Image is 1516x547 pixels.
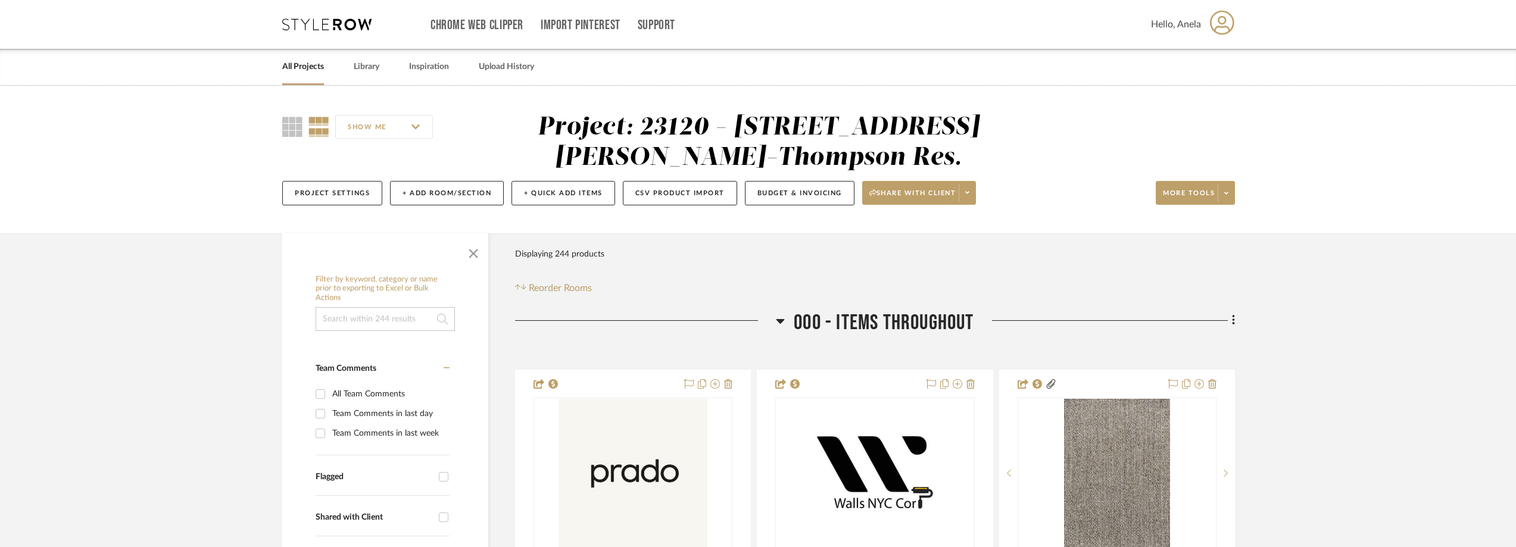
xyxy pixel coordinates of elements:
[332,404,447,423] div: Team Comments in last day
[862,181,977,205] button: Share with client
[332,385,447,404] div: All Team Comments
[282,181,382,205] button: Project Settings
[511,181,615,205] button: + Quick Add Items
[515,242,604,266] div: Displaying 244 products
[461,239,485,263] button: Close
[316,307,455,331] input: Search within 244 results
[1151,17,1201,32] span: Hello, Anela
[409,59,449,75] a: Inspiration
[316,472,433,482] div: Flagged
[431,20,523,30] a: Chrome Web Clipper
[541,20,620,30] a: Import Pinterest
[332,424,447,443] div: Team Comments in last week
[1163,189,1215,207] span: More tools
[316,364,376,373] span: Team Comments
[316,275,455,303] h6: Filter by keyword, category or name prior to exporting to Excel or Bulk Actions
[794,310,974,336] span: 000 - ITEMS THROUGHOUT
[515,281,592,295] button: Reorder Rooms
[479,59,534,75] a: Upload History
[316,512,433,523] div: Shared with Client
[354,59,379,75] a: Library
[390,181,504,205] button: + Add Room/Section
[529,281,592,295] span: Reorder Rooms
[282,59,324,75] a: All Projects
[745,181,854,205] button: Budget & Invoicing
[638,20,675,30] a: Support
[623,181,737,205] button: CSV Product Import
[869,189,956,207] span: Share with client
[538,115,980,170] div: Project: 23120 - [STREET_ADDRESS][PERSON_NAME]-Thompson Res.
[1156,181,1235,205] button: More tools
